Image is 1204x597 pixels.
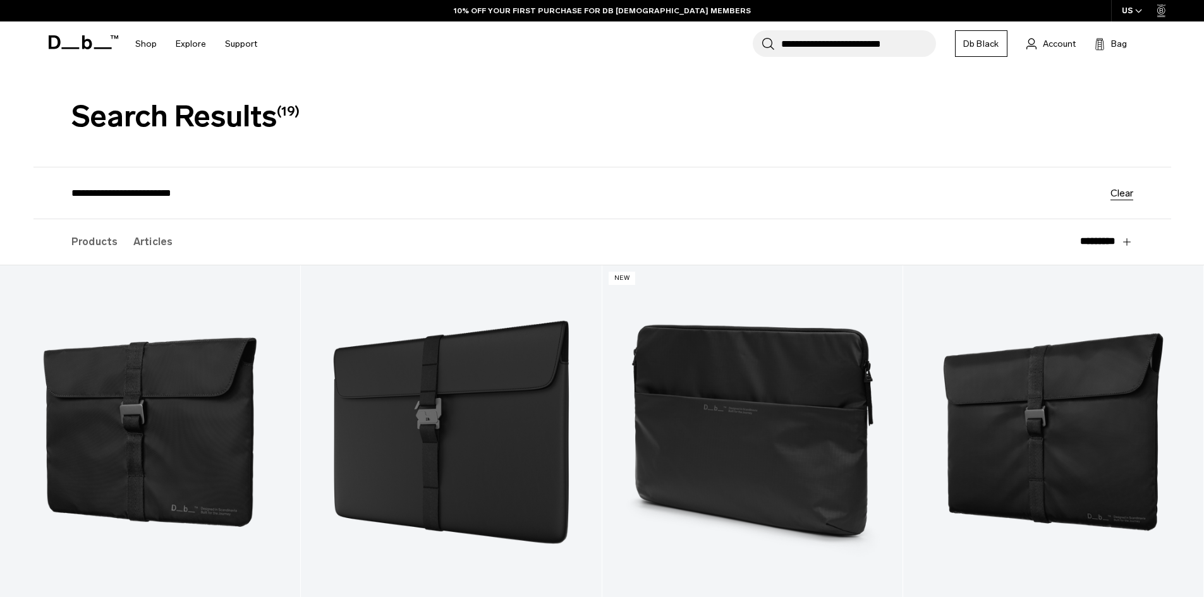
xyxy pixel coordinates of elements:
span: Search Results [71,99,300,134]
a: Account [1026,36,1076,51]
a: Explore [176,21,206,66]
a: 10% OFF YOUR FIRST PURCHASE FOR DB [DEMOGRAPHIC_DATA] MEMBERS [454,5,751,16]
a: Support [225,21,257,66]
span: Bag [1111,37,1127,51]
label: Products [71,219,118,265]
span: Account [1043,37,1076,51]
a: Db Black [955,30,1007,57]
button: Bag [1095,36,1127,51]
button: Clear [1110,188,1133,198]
nav: Main Navigation [126,21,267,66]
p: New [609,272,636,285]
span: (19) [277,103,300,119]
a: Shop [135,21,157,66]
label: Articles [133,219,173,265]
